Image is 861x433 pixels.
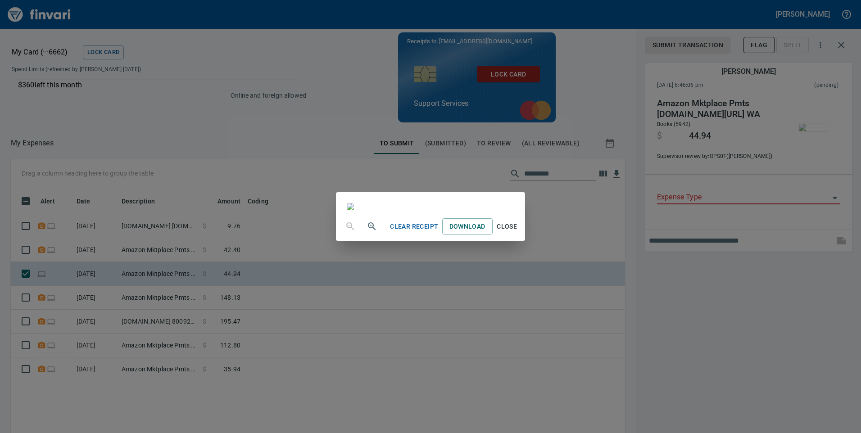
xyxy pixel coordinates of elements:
span: Clear Receipt [390,221,438,232]
a: Download [442,218,493,235]
span: Download [449,221,485,232]
img: receipts%2Ftapani%2F2025-09-25%2FdDaZX8JUyyeI0KH0W5cbBD8H2fn2__z2j0Y87gmd8ahgnuJvDV_1.jpg [347,203,354,210]
span: Close [496,221,518,232]
button: Close [493,218,521,235]
button: Clear Receipt [386,218,442,235]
